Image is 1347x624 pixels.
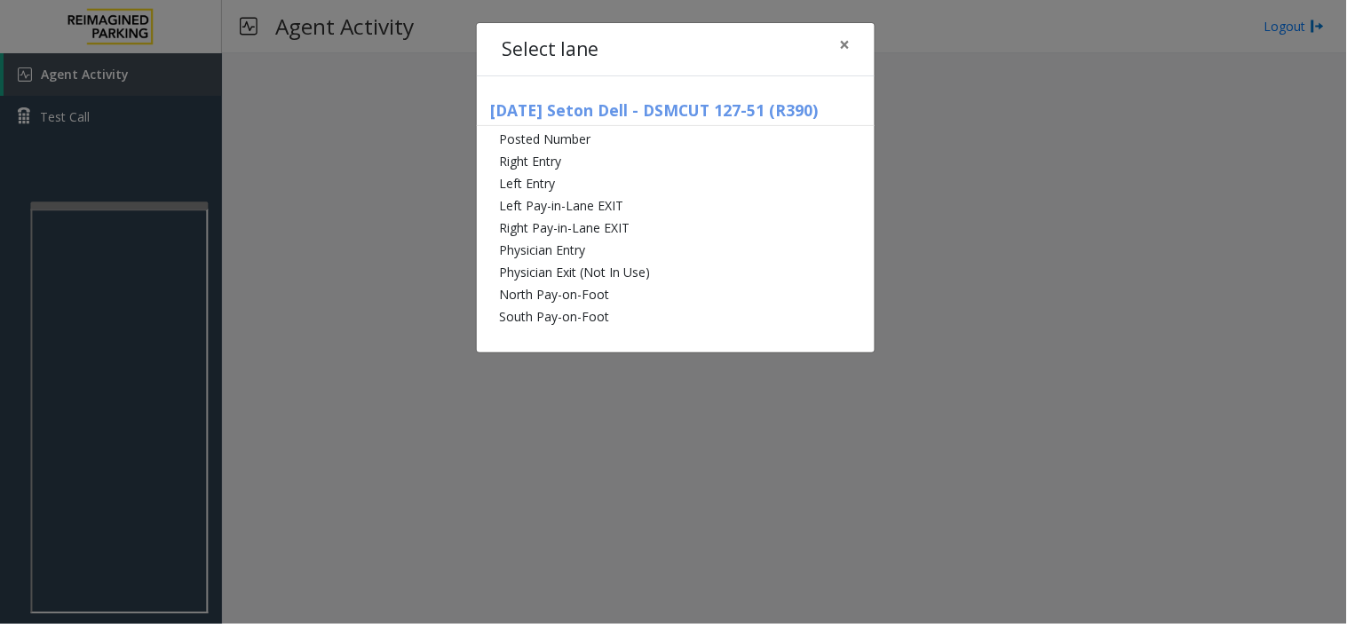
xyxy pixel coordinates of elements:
li: Physician Exit (Not In Use) [477,261,875,283]
li: Right Entry [477,150,875,172]
li: Posted Number [477,128,875,150]
h5: [DATE] Seton Dell - DSMCUT 127-51 (R390) [477,101,875,126]
li: North Pay-on-Foot [477,283,875,305]
li: Left Pay-in-Lane EXIT [477,194,875,217]
li: Physician Entry [477,239,875,261]
button: Close [827,23,862,67]
li: Left Entry [477,172,875,194]
h4: Select lane [502,36,598,64]
li: South Pay-on-Foot [477,305,875,328]
li: Right Pay-in-Lane EXIT [477,217,875,239]
span: × [839,32,850,57]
